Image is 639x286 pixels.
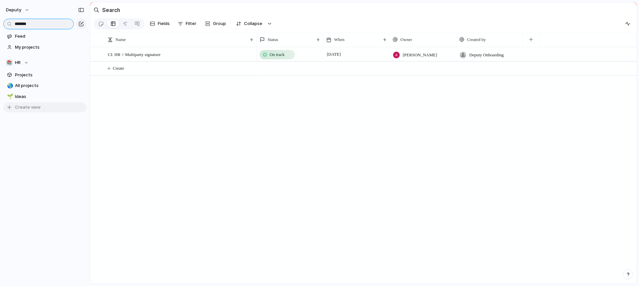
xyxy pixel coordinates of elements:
div: 🌏 [7,82,12,90]
span: Deputy Onboarding [469,52,504,58]
button: Group [202,18,229,29]
div: 🌱 [7,93,12,100]
button: Create view [3,102,87,112]
span: Created by [467,36,486,43]
span: Fields [158,20,170,27]
span: Owner [400,36,412,43]
span: Collapse [244,20,262,27]
button: 🌱 [6,93,13,100]
div: 📚 [6,59,13,66]
span: On track [270,51,285,58]
span: When [334,36,344,43]
button: deputy [3,5,33,15]
span: All projects [15,82,84,89]
a: Feed [3,31,87,41]
span: Create [113,65,124,72]
span: HR [15,59,21,66]
button: 🌏 [6,82,13,89]
span: Feed [15,33,84,40]
span: Name [115,36,126,43]
button: Collapse [232,18,266,29]
span: Status [268,36,278,43]
button: 📚HR [3,58,87,68]
span: Projects [15,72,84,78]
span: Create view [15,104,41,111]
span: deputy [6,7,21,13]
span: Filter [186,20,196,27]
button: Filter [175,18,199,29]
span: Group [213,20,226,27]
span: [PERSON_NAME] [403,52,437,58]
h2: Search [102,6,120,14]
a: Projects [3,70,87,80]
button: Fields [147,18,172,29]
a: My projects [3,42,87,52]
span: Ideas [15,93,84,100]
span: CI: HR > Multiparty signature [108,50,160,58]
a: 🌱Ideas [3,92,87,102]
span: My projects [15,44,84,51]
a: 🌏All projects [3,81,87,91]
span: [DATE] [325,50,342,58]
